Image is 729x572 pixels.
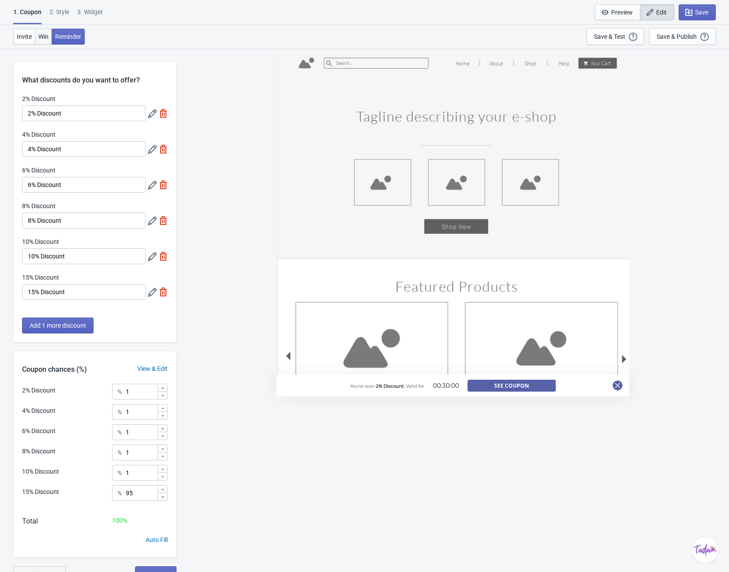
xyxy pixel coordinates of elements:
div: 2% Discount [22,386,56,395]
button: Add 1 more discount [22,318,94,333]
div: Total [22,516,38,527]
span: Save [695,9,708,16]
span: Win [38,33,49,40]
span: Reminder [55,33,81,40]
input: Chance [125,485,157,501]
iframe: chat widget [692,537,720,563]
input: Chance [125,424,157,440]
div: 8% Discount [22,447,56,456]
button: Edit [640,4,674,20]
label: 8% Discount [22,202,56,210]
div: View & Edit [128,364,177,374]
div: Save & Publish [657,33,697,40]
label: 15% Discount [22,273,59,282]
input: Chance [125,404,157,420]
div: Auto Fill [146,535,168,545]
span: Preview [611,9,633,16]
label: 10% Discount [22,237,59,246]
div: 2 . Style [49,7,69,23]
span: , Valid for [404,383,424,389]
div: % [117,386,122,397]
img: delete.svg [159,216,168,225]
button: Save [679,4,716,20]
div: Coupon chances (%) [13,364,96,375]
button: Save & Publish [649,28,716,45]
div: 00:30:00 [424,381,468,390]
div: 10% Discount [22,467,59,476]
div: 1. Coupon [13,7,41,24]
div: What discounts do you want to offer? [13,62,177,86]
div: % [117,407,122,417]
span: Add 1 more discount [30,322,86,329]
div: 4% Discount [22,406,56,415]
input: Chance [125,445,157,460]
label: 2% Discount [22,94,56,103]
button: See Coupon [468,380,556,392]
label: 4% Discount [22,130,56,139]
button: Preview [595,4,640,20]
img: delete.svg [159,109,168,118]
div: 6% Discount [22,426,56,436]
label: 6% Discount [22,166,56,175]
input: Chance [125,465,157,481]
button: Save & Test [586,28,644,45]
div: 3. Widget [77,7,103,23]
span: 2% Discount [376,383,404,389]
div: % [117,488,122,498]
span: Invite [17,33,32,40]
img: delete.svg [159,288,168,296]
input: Chance [125,384,157,400]
button: Invite [13,29,35,45]
div: Save & Test [594,33,625,40]
button: Win [35,29,52,45]
span: 100 % [112,517,127,524]
span: You've won [350,383,375,389]
div: % [117,447,122,458]
span: Edit [656,9,667,16]
div: % [117,467,122,478]
img: delete.svg [159,145,168,153]
button: Reminder [52,29,85,45]
div: % [117,427,122,437]
img: delete.svg [159,252,168,261]
div: 15% Discount [22,487,59,497]
img: delete.svg [159,180,168,189]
